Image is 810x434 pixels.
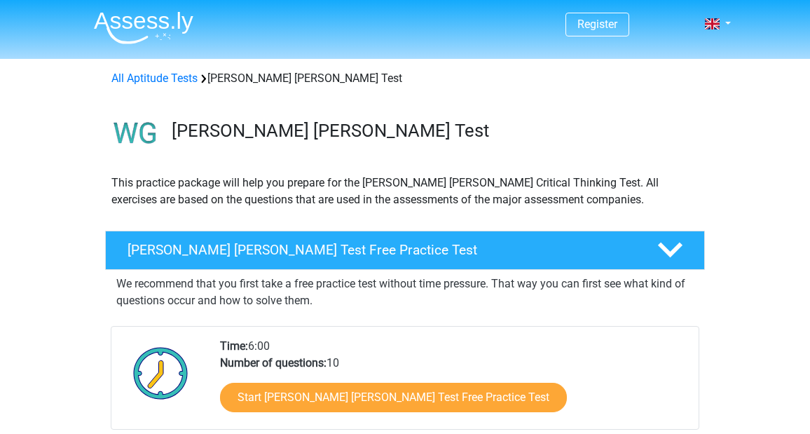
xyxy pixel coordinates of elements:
h3: [PERSON_NAME] [PERSON_NAME] Test [172,120,694,142]
p: This practice package will help you prepare for the [PERSON_NAME] [PERSON_NAME] Critical Thinking... [111,175,699,208]
a: All Aptitude Tests [111,72,198,85]
div: [PERSON_NAME] [PERSON_NAME] Test [106,70,704,87]
p: We recommend that you first take a free practice test without time pressure. That way you can fir... [116,276,694,309]
b: Number of questions: [220,356,327,369]
a: Register [577,18,617,31]
b: Time: [220,339,248,353]
a: [PERSON_NAME] [PERSON_NAME] Test Free Practice Test [99,231,711,270]
h4: [PERSON_NAME] [PERSON_NAME] Test Free Practice Test [128,242,635,258]
div: 6:00 10 [210,338,698,429]
img: watson glaser test [106,104,165,163]
a: Start [PERSON_NAME] [PERSON_NAME] Test Free Practice Test [220,383,567,412]
img: Clock [125,338,196,408]
img: Assessly [94,11,193,44]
